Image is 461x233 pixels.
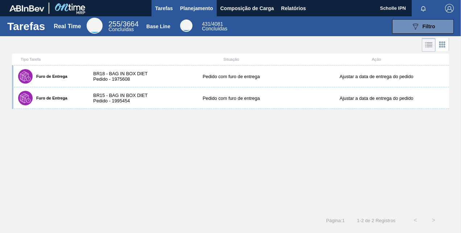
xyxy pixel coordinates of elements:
div: Tipo Tarefa [13,57,86,62]
div: Ajustar a data de entrega do pedido [304,96,449,101]
span: / 4081 [202,21,223,27]
button: Filtro [392,19,454,34]
img: Logout [445,4,454,13]
label: Furo de Entrega [33,96,67,100]
button: > [424,211,443,229]
span: 255 [108,20,120,28]
span: Relatórios [281,4,306,13]
div: Visão em Lista [422,38,436,52]
span: Página : 1 [326,218,345,223]
div: Pedido com furo de entrega [159,96,304,101]
div: BR15 - BAG IN BOX DIET Pedido - 1995454 [86,93,158,103]
span: Filtro [423,24,435,29]
span: 431 [202,21,210,27]
div: Ajustar a data de entrega do pedido [304,74,449,79]
div: Visão em Cards [436,38,449,52]
button: Notificações [412,3,435,13]
div: Pedido com furo de entrega [159,74,304,79]
span: Concluídas [202,26,227,31]
div: Real Time [108,21,138,32]
span: Concluídas [108,26,134,32]
div: Base Line [180,20,192,32]
img: TNhmsLtSVTkK8tSr43FrP2fwEKptu5GPRR3wAAAABJRU5ErkJggg== [9,5,44,12]
div: Real Time [54,23,81,30]
div: Real Time [87,18,103,34]
span: Composição de Carga [220,4,274,13]
span: 1 - 2 de 2 Registros [356,218,395,223]
div: BR18 - BAG IN BOX DIET Pedido - 1975608 [86,71,158,82]
h1: Tarefas [7,22,45,30]
label: Furo de Entrega [33,74,67,79]
span: Planejamento [180,4,213,13]
div: Base Line [202,22,227,31]
span: Tarefas [155,4,173,13]
div: Situação [159,57,304,62]
button: < [406,211,424,229]
span: / 3664 [108,20,138,28]
div: Base Line [146,24,170,29]
div: Ação [304,57,449,62]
